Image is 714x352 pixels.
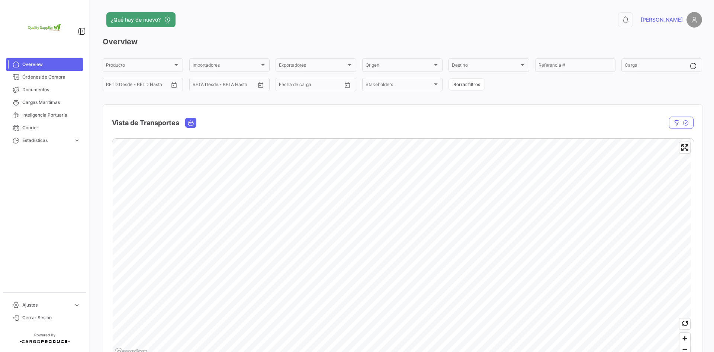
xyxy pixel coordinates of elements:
span: Stakeholders [366,83,432,88]
a: Courier [6,121,83,134]
span: Importadores [193,64,260,69]
button: Open calendar [168,79,180,91]
button: Open calendar [255,79,266,91]
input: Hasta [125,83,154,88]
span: Exportadores [279,64,346,69]
a: Cargas Marítimas [6,96,83,109]
img: placeholder-user.png [686,12,702,28]
span: Documentos [22,86,80,93]
button: Ocean [186,118,196,127]
button: Open calendar [342,79,353,91]
span: Estadísticas [22,137,71,144]
span: Destino [452,64,519,69]
span: Inteligencia Portuaria [22,112,80,118]
span: Cargas Marítimas [22,99,80,106]
a: Inteligencia Portuaria [6,109,83,121]
span: Origen [366,64,432,69]
input: Desde [193,83,206,88]
button: ¿Qué hay de nuevo? [106,12,176,27]
a: Documentos [6,83,83,96]
input: Desde [106,83,119,88]
span: expand_more [74,302,80,308]
span: Overview [22,61,80,68]
h4: Vista de Transportes [112,118,179,128]
span: Courier [22,124,80,131]
img: 2e1e32d8-98e2-4bbc-880e-a7f20153c351.png [26,9,63,46]
button: Zoom in [679,333,690,344]
input: Desde [279,83,292,88]
span: ¿Qué hay de nuevo? [111,16,161,23]
a: Órdenes de Compra [6,71,83,83]
input: Hasta [211,83,241,88]
span: Producto [106,64,173,69]
span: expand_more [74,137,80,144]
a: Overview [6,58,83,71]
span: [PERSON_NAME] [641,16,683,23]
button: Enter fullscreen [679,142,690,153]
input: Hasta [297,83,327,88]
button: Borrar filtros [448,78,485,91]
span: Órdenes de Compra [22,74,80,80]
h3: Overview [103,37,702,47]
span: Ajustes [22,302,71,308]
span: Cerrar Sesión [22,314,80,321]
